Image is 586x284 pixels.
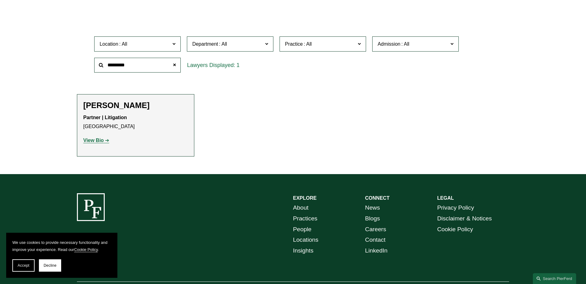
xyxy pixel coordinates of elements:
[18,263,29,268] span: Accept
[83,101,188,110] h2: [PERSON_NAME]
[285,41,303,47] span: Practice
[293,235,318,245] a: Locations
[83,138,104,143] strong: View Bio
[192,41,218,47] span: Department
[12,239,111,253] p: We use cookies to provide necessary functionality and improve your experience. Read our .
[365,235,386,245] a: Contact
[437,213,492,224] a: Disclaimer & Notices
[99,41,118,47] span: Location
[365,195,390,201] strong: CONNECT
[236,62,239,68] span: 1
[365,213,380,224] a: Blogs
[365,245,388,256] a: LinkedIn
[293,195,317,201] strong: EXPLORE
[365,203,380,213] a: News
[437,224,473,235] a: Cookie Policy
[293,203,309,213] a: About
[437,195,454,201] strong: LEGAL
[365,224,386,235] a: Careers
[437,203,474,213] a: Privacy Policy
[533,273,576,284] a: Search this site
[83,138,109,143] a: View Bio
[293,245,314,256] a: Insights
[293,213,318,224] a: Practices
[83,113,188,131] p: [GEOGRAPHIC_DATA]
[6,233,117,278] section: Cookie banner
[12,259,35,272] button: Accept
[293,224,312,235] a: People
[44,263,57,268] span: Decline
[74,247,98,252] a: Cookie Policy
[39,259,61,272] button: Decline
[377,41,400,47] span: Admission
[83,115,127,120] strong: Partner | Litigation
